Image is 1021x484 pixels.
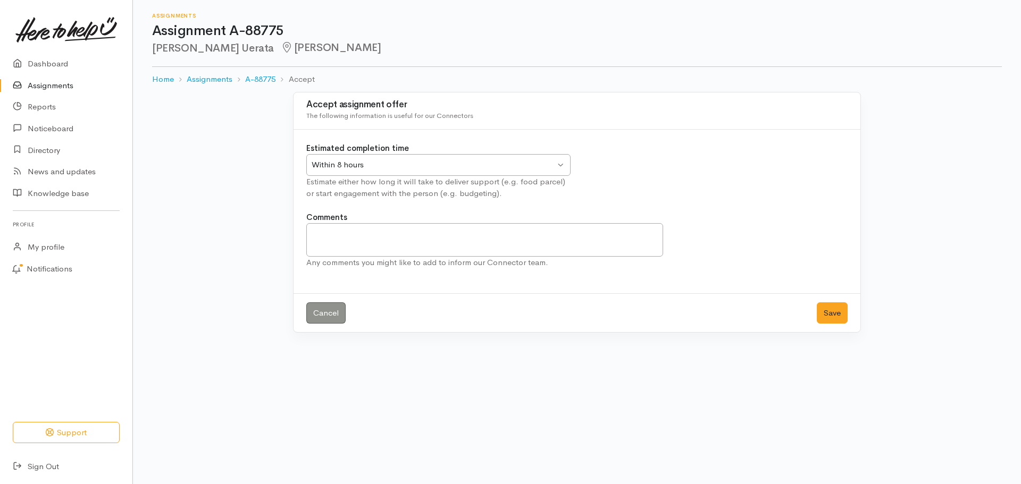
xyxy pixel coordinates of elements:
[152,67,1002,92] nav: breadcrumb
[152,23,1002,39] h1: Assignment A-88775
[280,41,381,54] span: [PERSON_NAME]
[152,73,174,86] a: Home
[306,111,473,120] span: The following information is useful for our Connectors
[817,302,848,324] button: Save
[245,73,275,86] a: A-88775
[13,422,120,444] button: Support
[306,302,346,324] a: Cancel
[13,217,120,232] h6: Profile
[306,176,571,200] div: Estimate either how long it will take to deliver support (e.g. food parcel) or start engagement w...
[152,13,1002,19] h6: Assignments
[306,142,409,155] label: Estimated completion time
[152,42,1002,54] h2: [PERSON_NAME] Uerata
[275,73,314,86] li: Accept
[306,257,663,269] div: Any comments you might like to add to inform our Connector team.
[187,73,232,86] a: Assignments
[306,100,848,110] h3: Accept assignment offer
[312,159,555,171] div: Within 8 hours
[306,211,347,224] label: Comments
